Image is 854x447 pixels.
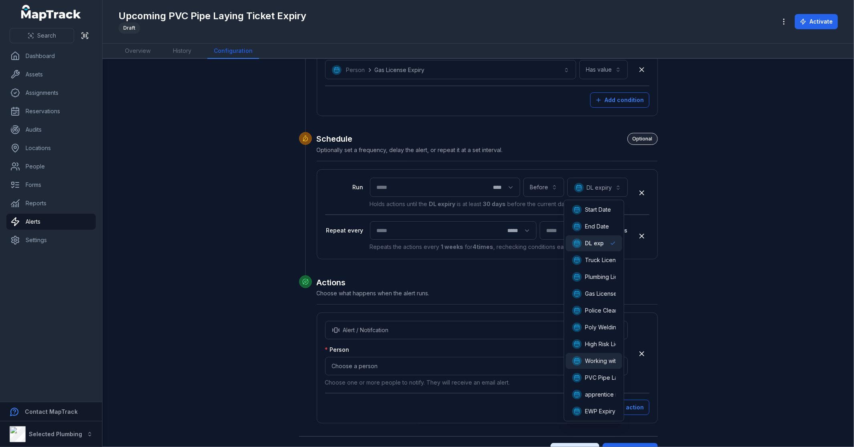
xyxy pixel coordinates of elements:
[564,200,624,421] div: DL expiry
[567,178,628,197] button: DL expiry
[585,239,611,247] span: DL expiry
[585,374,665,382] span: PVC Pipe Laying Ticket Expiry
[585,290,635,298] span: Gas License Expiry
[585,407,615,415] span: EWP Expiry
[585,222,609,231] span: End Date
[585,323,657,331] span: Poly Welding Ticket expiry
[585,340,649,348] span: High Risk License Expiry
[585,357,684,365] span: Working with Children's Check Expiry
[585,206,611,214] span: Start Date
[585,391,633,399] span: apprentice review
[585,307,648,315] span: Police Clearance Expiry
[585,256,640,264] span: Truck License Expiry
[585,273,649,281] span: Plumbing License Expiry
